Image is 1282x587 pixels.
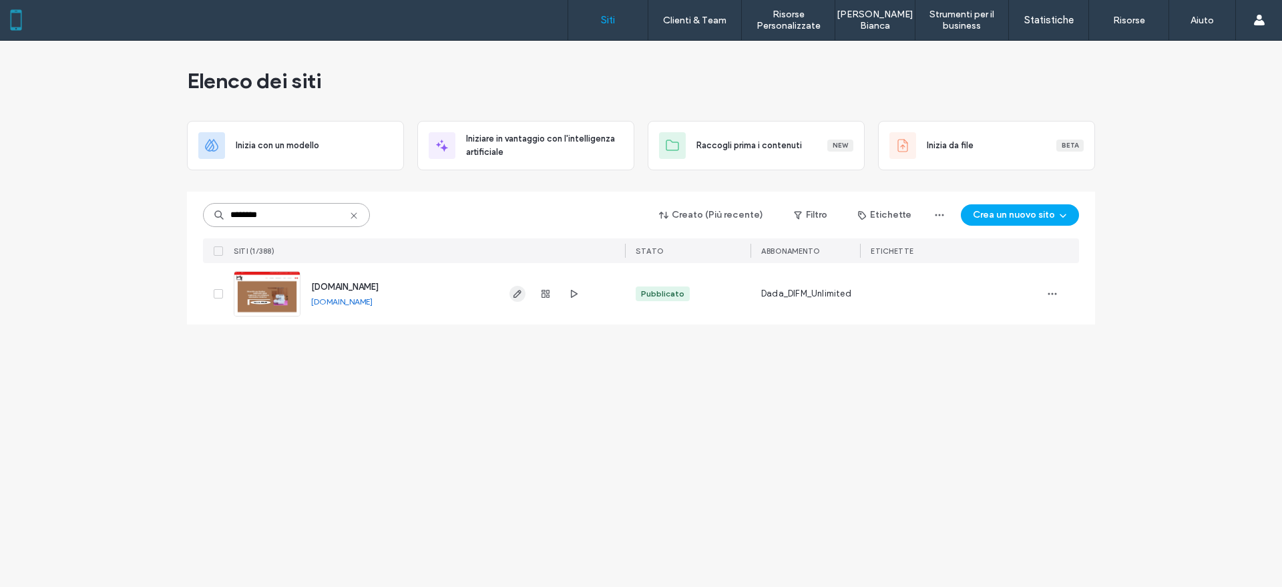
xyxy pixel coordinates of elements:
[601,14,615,26] label: Siti
[835,9,915,31] label: [PERSON_NAME] Bianca
[648,121,865,170] div: Raccogli prima i contenutiNew
[761,246,821,256] span: Abbonamento
[846,204,923,226] button: Etichette
[781,204,841,226] button: Filtro
[961,204,1079,226] button: Crea un nuovo sito
[236,139,319,152] span: Inizia con un modello
[311,282,379,292] a: [DOMAIN_NAME]
[187,67,321,94] span: Elenco dei siti
[915,9,1008,31] label: Strumenti per il business
[311,297,373,307] a: [DOMAIN_NAME]
[29,9,61,21] span: Aiuto
[663,15,726,26] label: Clienti & Team
[466,132,623,159] span: Iniziare in vantaggio con l'intelligenza artificiale
[234,246,274,256] span: SITI (1/388)
[1113,15,1145,26] label: Risorse
[761,287,851,301] span: Dada_DIFM_Unlimited
[636,246,664,256] span: STATO
[187,121,404,170] div: Inizia con un modello
[696,139,802,152] span: Raccogli prima i contenuti
[827,140,853,152] div: New
[417,121,634,170] div: Iniziare in vantaggio con l'intelligenza artificiale
[927,139,974,152] span: Inizia da file
[1191,15,1214,26] label: Aiuto
[878,121,1095,170] div: Inizia da fileBeta
[742,9,835,31] label: Risorse Personalizzate
[1056,140,1084,152] div: Beta
[648,204,775,226] button: Creato (Più recente)
[871,246,914,256] span: ETICHETTE
[641,288,684,300] div: Pubblicato
[1024,14,1074,26] label: Statistiche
